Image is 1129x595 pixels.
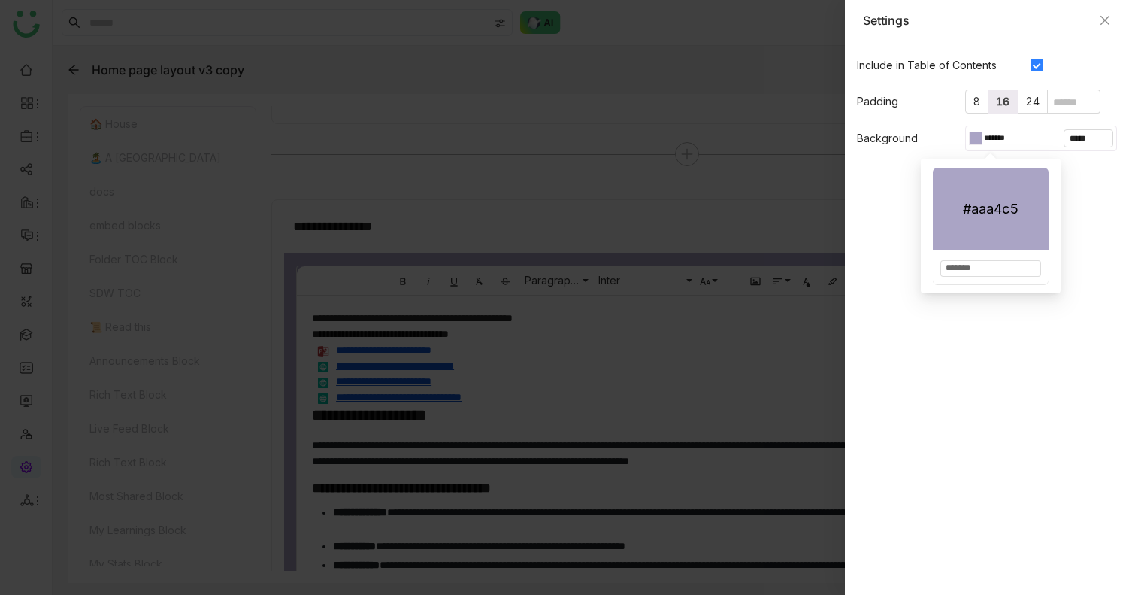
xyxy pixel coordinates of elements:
span: 24 [1025,95,1040,108]
label: Background [857,126,925,151]
label: Include in Table of Contents [857,53,1004,77]
div: #aaa4c5 [963,199,1019,220]
label: Padding [857,90,906,114]
span: 8 [973,95,980,108]
span: 16 [996,95,1009,108]
button: Close [1099,14,1111,26]
div: Settings [863,12,1091,29]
